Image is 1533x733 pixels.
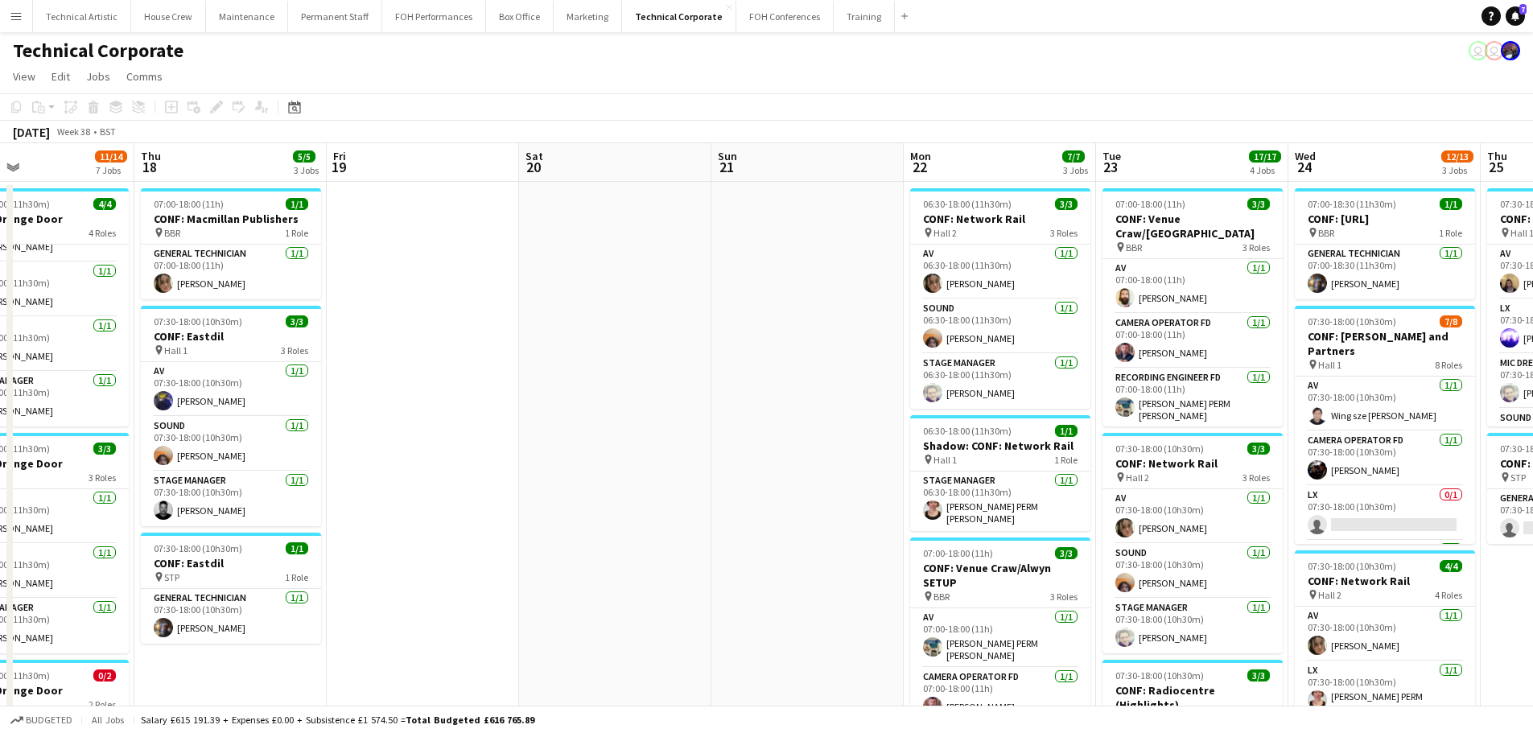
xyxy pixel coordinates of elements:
span: All jobs [89,714,127,726]
a: Comms [120,66,169,87]
app-job-card: 06:30-18:00 (11h30m)1/1Shadow: CONF: Network Rail Hall 11 RoleStage Manager1/106:30-18:00 (11h30m... [910,415,1090,531]
app-card-role: General Technician1/107:30-18:00 (10h30m)[PERSON_NAME] [141,589,321,644]
h3: CONF: Eastdil [141,329,321,344]
span: View [13,69,35,84]
app-job-card: 06:30-18:00 (11h30m)3/3CONF: Network Rail Hall 23 RolesAV1/106:30-18:00 (11h30m)[PERSON_NAME]Soun... [910,188,1090,409]
app-job-card: 07:30-18:00 (10h30m)3/3CONF: Network Rail Hall 23 RolesAV1/107:30-18:00 (10h30m)[PERSON_NAME]Soun... [1102,433,1283,653]
span: 2 Roles [89,698,116,710]
span: BBR [933,591,950,603]
h3: CONF: Venue Craw/[GEOGRAPHIC_DATA] [1102,212,1283,241]
app-card-role: Sound1/107:30-18:00 (10h30m)[PERSON_NAME] [1102,544,1283,599]
span: 23 [1100,158,1121,176]
button: Marketing [554,1,622,32]
span: 7 [1519,4,1527,14]
span: 1/1 [1440,198,1462,210]
app-card-role: General Technician1/107:00-18:00 (11h)[PERSON_NAME] [141,245,321,299]
div: 07:30-18:00 (10h30m)7/8CONF: [PERSON_NAME] and Partners Hall 18 RolesAV1/107:30-18:00 (10h30m)Win... [1295,306,1475,544]
a: Edit [45,66,76,87]
div: 4 Jobs [1250,164,1280,176]
span: 07:00-18:00 (11h) [1115,198,1185,210]
span: Budgeted [26,714,72,726]
span: 1 Role [285,227,308,239]
span: 11/14 [95,150,127,163]
span: 4 Roles [89,227,116,239]
button: FOH Performances [382,1,486,32]
h3: CONF: Venue Craw/Alwyn SETUP [910,561,1090,590]
span: 07:30-18:00 (10h30m) [1115,669,1204,682]
app-card-role: AV1/107:30-18:00 (10h30m)[PERSON_NAME] [1102,489,1283,544]
app-card-role: LX1/107:30-18:00 (10h30m)[PERSON_NAME] PERM [PERSON_NAME] [1295,661,1475,721]
div: 07:00-18:00 (11h)1/1CONF: Macmillan Publishers BBR1 RoleGeneral Technician1/107:00-18:00 (11h)[PE... [141,188,321,299]
span: Sun [718,149,737,163]
span: 3/3 [1055,198,1078,210]
h3: CONF: Network Rail [1102,456,1283,471]
span: Hall 2 [933,227,957,239]
a: View [6,66,42,87]
span: 21 [715,158,737,176]
span: Mon [910,149,931,163]
span: 24 [1292,158,1316,176]
span: 1/1 [1055,425,1078,437]
button: House Crew [131,1,206,32]
span: 3/3 [93,443,116,455]
app-card-role: Stage Manager1/106:30-18:00 (11h30m)[PERSON_NAME] [910,354,1090,409]
span: Hall 1 [933,454,957,466]
span: 8 Roles [1435,359,1462,371]
app-user-avatar: Liveforce Admin [1485,41,1504,60]
div: [DATE] [13,124,50,140]
span: 0/2 [93,669,116,682]
span: 3 Roles [1050,591,1078,603]
app-card-role: Camera Operator FD1/107:00-18:00 (11h)[PERSON_NAME] [1102,314,1283,369]
span: Hall 2 [1318,589,1341,601]
span: 4/4 [1440,560,1462,572]
app-card-role: AV1/107:30-18:00 (10h30m)[PERSON_NAME] [1295,607,1475,661]
app-user-avatar: Abby Hubbard [1469,41,1488,60]
span: Week 38 [53,126,93,138]
span: BBR [164,227,180,239]
app-card-role: AV1/106:30-18:00 (11h30m)[PERSON_NAME] [910,245,1090,299]
button: Maintenance [206,1,288,32]
h3: Shadow: CONF: Network Rail [910,439,1090,453]
span: 3/3 [286,315,308,327]
app-card-role: General Technician1/107:00-18:30 (11h30m)[PERSON_NAME] [1295,245,1475,299]
app-job-card: 07:30-18:00 (10h30m)3/3CONF: Eastdil Hall 13 RolesAV1/107:30-18:00 (10h30m)[PERSON_NAME]Sound1/10... [141,306,321,526]
span: Hall 1 [1318,359,1341,371]
span: 3 Roles [1050,227,1078,239]
app-card-role: Stage Manager1/106:30-18:00 (11h30m)[PERSON_NAME] PERM [PERSON_NAME] [910,472,1090,531]
span: 1 Role [1054,454,1078,466]
span: 07:00-18:00 (11h) [154,198,224,210]
div: 07:30-18:00 (10h30m)1/1CONF: Eastdil STP1 RoleGeneral Technician1/107:30-18:00 (10h30m)[PERSON_NAME] [141,533,321,644]
span: 3 Roles [281,344,308,356]
span: 1 Role [1439,227,1462,239]
span: BBR [1318,227,1334,239]
div: 3 Jobs [1063,164,1088,176]
app-card-role: Camera Operator FD1/107:00-18:00 (11h)[PERSON_NAME] [910,668,1090,723]
span: 3 Roles [1242,472,1270,484]
span: 4 Roles [1435,589,1462,601]
span: 1/1 [286,198,308,210]
span: 12/13 [1441,150,1473,163]
span: 4/4 [93,198,116,210]
span: 07:30-18:00 (10h30m) [1308,315,1396,327]
app-card-role: AV1/107:30-18:00 (10h30m)Wing sze [PERSON_NAME] [1295,377,1475,431]
span: 3/3 [1247,443,1270,455]
span: 22 [908,158,931,176]
span: 3/3 [1247,198,1270,210]
span: 3 Roles [1242,241,1270,253]
div: Salary £615 191.39 + Expenses £0.00 + Subsistence £1 574.50 = [141,714,534,726]
span: BBR [1126,241,1142,253]
span: 7/8 [1440,315,1462,327]
app-job-card: 07:00-18:30 (11h30m)1/1CONF: [URL] BBR1 RoleGeneral Technician1/107:00-18:30 (11h30m)[PERSON_NAME] [1295,188,1475,299]
span: 1/1 [286,542,308,554]
span: Thu [1487,149,1507,163]
h3: CONF: Macmillan Publishers [141,212,321,226]
span: Hall 2 [1126,472,1149,484]
span: Edit [52,69,70,84]
span: 3/3 [1055,547,1078,559]
span: Hall 1 [164,344,188,356]
app-card-role: Sound1/107:30-18:00 (10h30m)[PERSON_NAME] [141,417,321,472]
div: 07:00-18:00 (11h)3/3CONF: Venue Craw/[GEOGRAPHIC_DATA] BBR3 RolesAV1/107:00-18:00 (11h)[PERSON_NA... [1102,188,1283,426]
